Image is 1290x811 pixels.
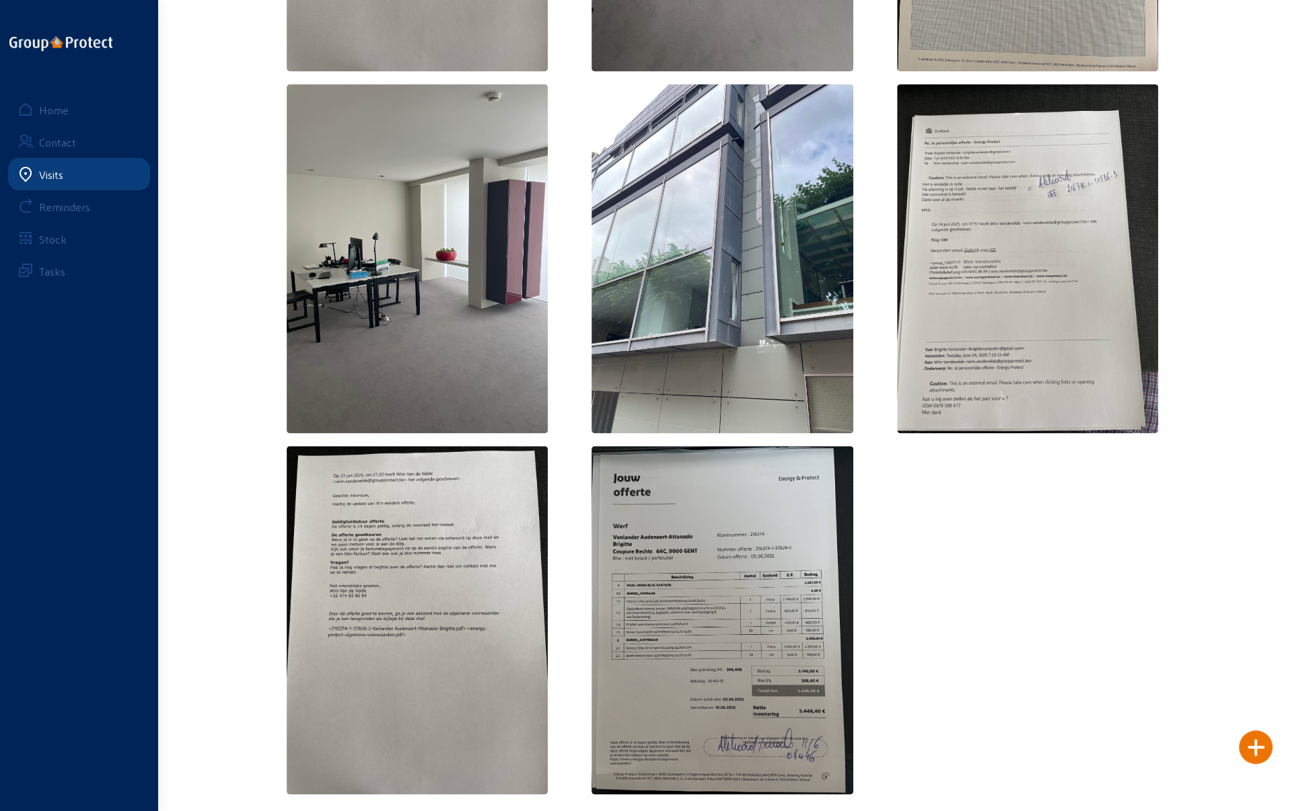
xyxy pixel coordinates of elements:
[592,446,853,794] img: Brigitte_OFF_AKKOORD.jpg
[39,168,63,181] div: Visits
[8,255,150,287] a: Tasks
[9,36,112,51] img: logo-oneline.png
[8,126,150,158] a: Contact
[287,446,548,794] img: Brigitte_MAIL%20PAG2_AKKOORD.jpg
[8,190,150,223] a: Reminders
[8,223,150,255] a: Stock
[287,84,548,432] img: 4ab68987-97b7-3da9-1403-8a6f4e55c312.jpeg
[592,84,853,432] img: 277c68e5-4e23-c2eb-b8f5-f7479d7c2967.jpeg
[897,84,1159,432] img: Brigitte_MAIL%20PAG1_AKKOORD.jpg
[8,93,150,126] a: Home
[39,200,90,213] div: Reminders
[39,136,76,149] div: Contact
[39,104,69,116] div: Home
[39,233,67,245] div: Stock
[39,265,65,278] div: Tasks
[8,158,150,190] a: Visits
